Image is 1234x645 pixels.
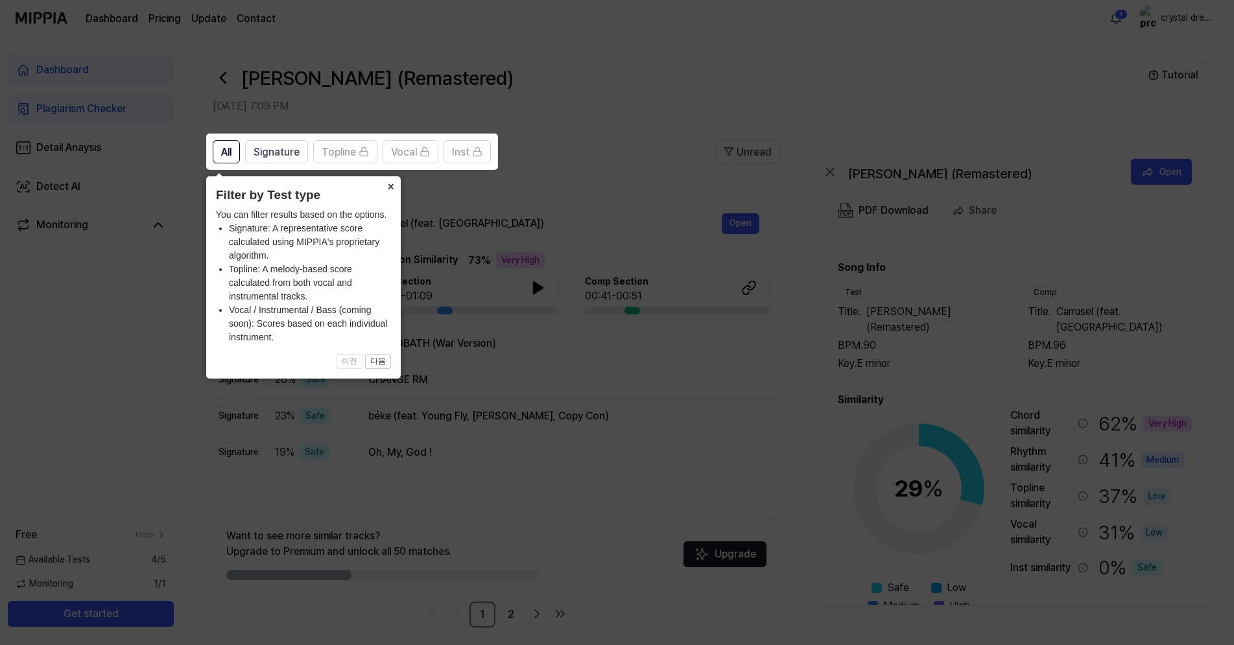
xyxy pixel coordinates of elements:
[383,140,438,163] button: Vocal
[216,186,391,205] header: Filter by Test type
[213,140,240,163] button: All
[245,140,308,163] button: Signature
[221,145,231,160] span: All
[322,145,356,160] span: Topline
[365,354,391,369] button: 다음
[229,263,391,303] li: Topline: A melody-based score calculated from both vocal and instrumental tracks.
[229,303,391,344] li: Vocal / Instrumental / Bass (coming soon): Scores based on each individual instrument.
[216,208,391,344] div: You can filter results based on the options.
[380,176,401,194] button: Close
[254,145,300,160] span: Signature
[391,145,417,160] span: Vocal
[452,145,469,160] span: Inst
[444,140,491,163] button: Inst
[313,140,377,163] button: Topline
[229,222,391,263] li: Signature: A representative score calculated using MIPPIA's proprietary algorithm.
